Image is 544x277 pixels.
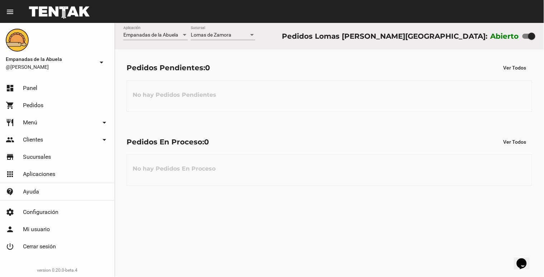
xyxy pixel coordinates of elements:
[6,135,14,144] mat-icon: people
[6,118,14,127] mat-icon: restaurant
[282,30,487,42] div: Pedidos Lomas [PERSON_NAME][GEOGRAPHIC_DATA]:
[127,62,210,73] div: Pedidos Pendientes:
[503,65,526,71] span: Ver Todos
[6,8,14,16] mat-icon: menu
[6,187,14,196] mat-icon: contact_support
[23,136,43,143] span: Clientes
[23,153,51,161] span: Sucursales
[6,101,14,110] mat-icon: shopping_cart
[97,58,106,67] mat-icon: arrow_drop_down
[6,55,94,63] span: Empanadas de la Abuela
[6,63,94,71] span: @[PERSON_NAME]
[123,32,178,38] span: Empanadas de la Abuela
[6,267,109,274] div: version 0.20.0-beta.4
[6,170,14,178] mat-icon: apps
[6,153,14,161] mat-icon: store
[23,188,39,195] span: Ayuda
[23,85,37,92] span: Panel
[514,248,537,270] iframe: chat widget
[503,139,526,145] span: Ver Todos
[100,135,109,144] mat-icon: arrow_drop_down
[23,119,37,126] span: Menú
[23,171,55,178] span: Aplicaciones
[6,29,29,52] img: f0136945-ed32-4f7c-91e3-a375bc4bb2c5.png
[204,138,209,146] span: 0
[23,209,58,216] span: Configuración
[205,63,210,72] span: 0
[127,158,221,180] h3: No hay Pedidos En Proceso
[191,32,231,38] span: Lomas de Zamora
[100,118,109,127] mat-icon: arrow_drop_down
[498,61,532,74] button: Ver Todos
[23,226,50,233] span: Mi usuario
[6,208,14,216] mat-icon: settings
[23,243,56,250] span: Cerrar sesión
[6,242,14,251] mat-icon: power_settings_new
[6,84,14,92] mat-icon: dashboard
[127,84,222,106] h3: No hay Pedidos Pendientes
[127,136,209,148] div: Pedidos En Proceso:
[491,30,519,42] label: Abierto
[23,102,43,109] span: Pedidos
[498,135,532,148] button: Ver Todos
[6,225,14,234] mat-icon: person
